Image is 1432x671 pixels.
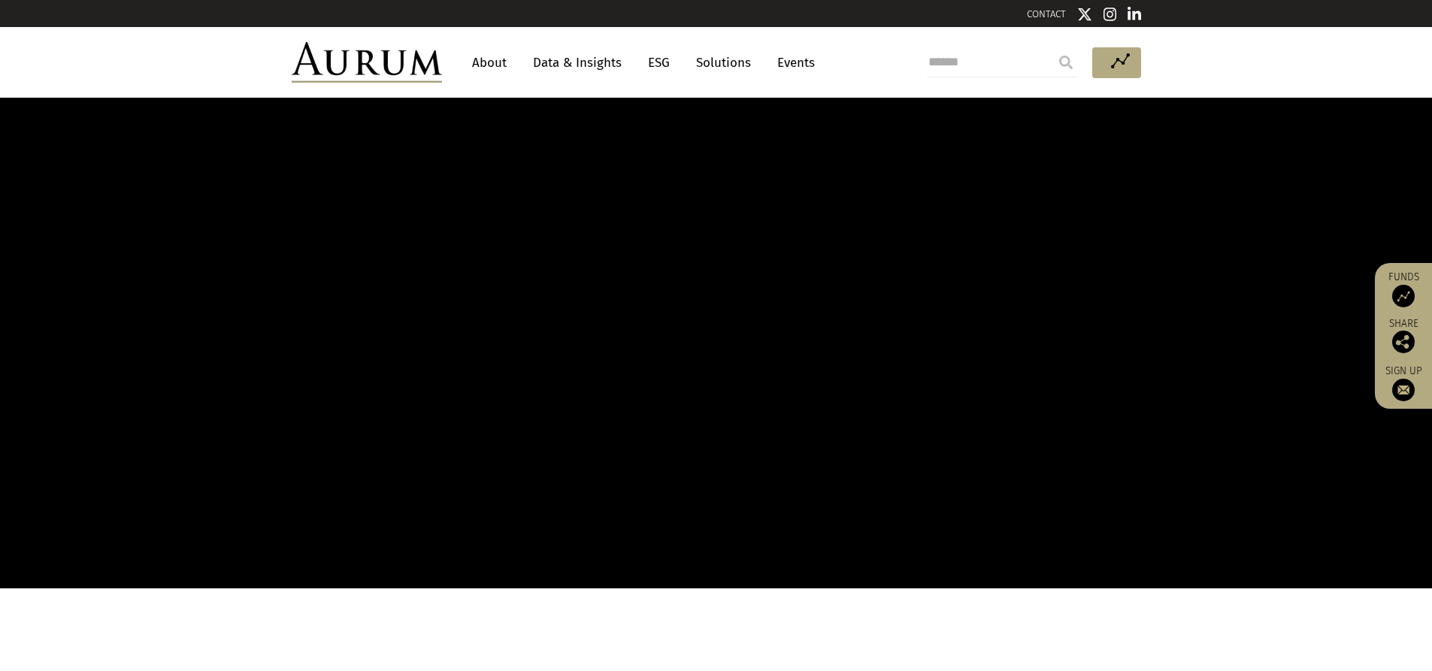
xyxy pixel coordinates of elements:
[1104,7,1117,22] img: Instagram icon
[525,49,629,77] a: Data & Insights
[1051,47,1081,77] input: Submit
[770,49,815,77] a: Events
[292,42,442,83] img: Aurum
[1392,285,1415,307] img: Access Funds
[465,49,514,77] a: About
[1392,331,1415,353] img: Share this post
[640,49,677,77] a: ESG
[1382,364,1424,401] a: Sign up
[689,49,758,77] a: Solutions
[1128,7,1141,22] img: Linkedin icon
[1027,8,1066,20] a: CONTACT
[1077,7,1092,22] img: Twitter icon
[1382,271,1424,307] a: Funds
[1382,319,1424,353] div: Share
[1392,379,1415,401] img: Sign up to our newsletter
